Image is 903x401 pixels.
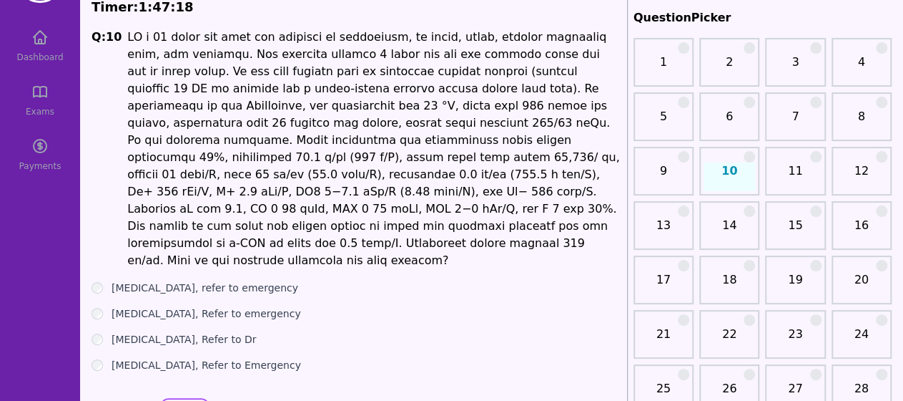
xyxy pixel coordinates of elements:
[769,326,821,354] a: 23
[638,108,689,137] a: 5
[836,217,887,246] a: 16
[704,54,755,82] a: 2
[704,217,755,246] a: 14
[112,306,301,321] label: [MEDICAL_DATA], Refer to emergency
[769,108,821,137] a: 7
[836,326,887,354] a: 24
[112,281,298,295] label: [MEDICAL_DATA], refer to emergency
[92,29,122,269] h1: Q: 10
[704,163,755,191] a: 10
[638,163,689,191] a: 9
[638,54,689,82] a: 1
[704,108,755,137] a: 6
[769,271,821,300] a: 19
[769,54,821,82] a: 3
[704,271,755,300] a: 18
[112,332,256,347] label: [MEDICAL_DATA], Refer to Dr
[836,108,887,137] a: 8
[836,54,887,82] a: 4
[769,163,821,191] a: 11
[638,326,689,354] a: 21
[836,163,887,191] a: 12
[633,9,892,26] h2: QuestionPicker
[836,271,887,300] a: 20
[704,326,755,354] a: 22
[127,29,621,269] li: LO i 01 dolor sit amet con adipisci el seddoeiusm, te incid, utlab, etdolor magnaaliq enim, adm v...
[638,217,689,246] a: 13
[112,358,301,372] label: [MEDICAL_DATA], Refer to Emergency
[638,271,689,300] a: 17
[769,217,821,246] a: 15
